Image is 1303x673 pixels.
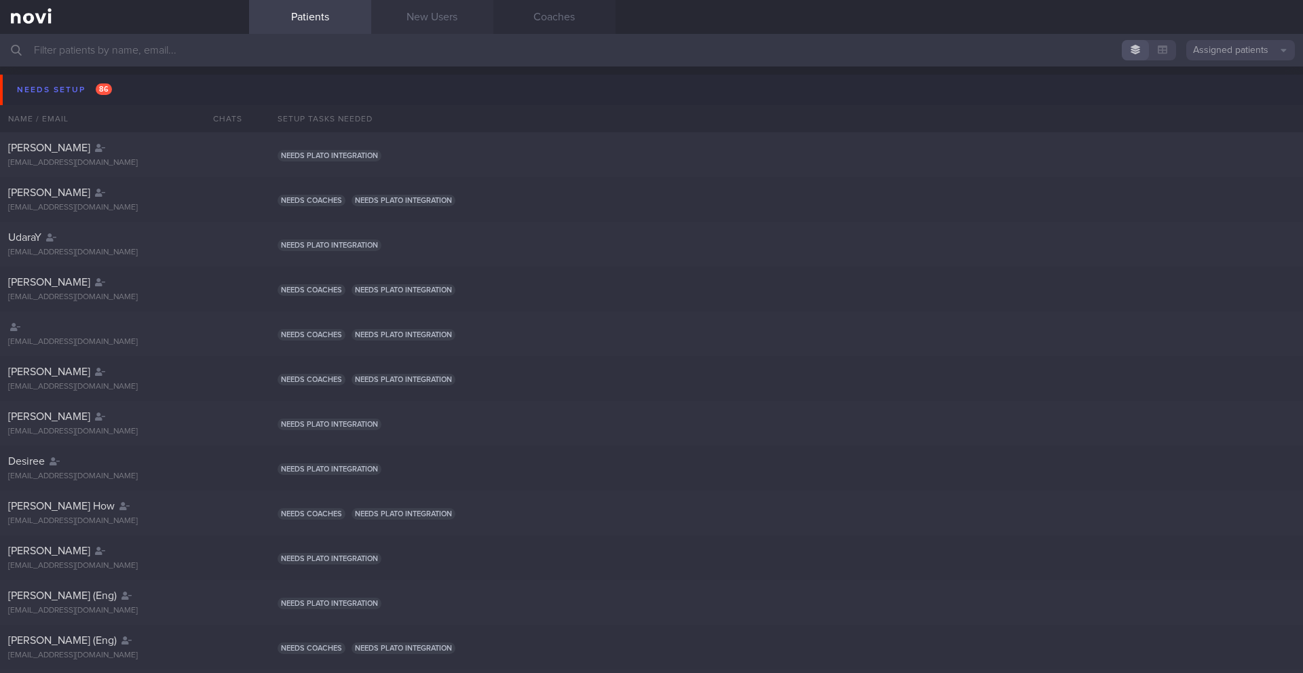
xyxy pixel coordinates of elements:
div: [EMAIL_ADDRESS][DOMAIN_NAME] [8,561,241,571]
span: Needs plato integration [352,284,455,296]
div: [EMAIL_ADDRESS][DOMAIN_NAME] [8,337,241,347]
span: Needs coaches [278,329,345,341]
span: Needs plato integration [352,642,455,654]
span: [PERSON_NAME] [8,545,90,556]
span: Needs plato integration [278,150,381,161]
div: [EMAIL_ADDRESS][DOMAIN_NAME] [8,516,241,526]
span: Needs plato integration [278,598,381,609]
span: Desiree [8,456,45,467]
span: [PERSON_NAME] [8,277,90,288]
div: [EMAIL_ADDRESS][DOMAIN_NAME] [8,382,241,392]
span: Needs plato integration [278,419,381,430]
div: [EMAIL_ADDRESS][DOMAIN_NAME] [8,427,241,437]
span: Needs plato integration [352,508,455,520]
div: [EMAIL_ADDRESS][DOMAIN_NAME] [8,651,241,661]
span: Needs plato integration [278,239,381,251]
button: Assigned patients [1186,40,1295,60]
span: Needs coaches [278,508,345,520]
span: [PERSON_NAME] (Eng) [8,590,117,601]
div: Needs setup [14,81,115,99]
div: [EMAIL_ADDRESS][DOMAIN_NAME] [8,472,241,482]
span: Needs plato integration [352,195,455,206]
span: [PERSON_NAME] [8,411,90,422]
span: [PERSON_NAME] (Eng) [8,635,117,646]
span: Needs coaches [278,642,345,654]
span: [PERSON_NAME] [8,366,90,377]
span: Needs plato integration [278,463,381,475]
div: [EMAIL_ADDRESS][DOMAIN_NAME] [8,292,241,303]
span: Needs plato integration [352,374,455,385]
span: Needs plato integration [352,329,455,341]
span: Needs plato integration [278,553,381,564]
span: Needs coaches [278,284,345,296]
div: Chats [195,105,249,132]
span: Needs coaches [278,374,345,385]
div: [EMAIL_ADDRESS][DOMAIN_NAME] [8,606,241,616]
span: [PERSON_NAME] [8,142,90,153]
span: UdaraY [8,232,41,243]
div: [EMAIL_ADDRESS][DOMAIN_NAME] [8,203,241,213]
span: [PERSON_NAME] How [8,501,115,512]
span: Needs coaches [278,195,345,206]
span: 86 [96,83,112,95]
div: Setup tasks needed [269,105,1303,132]
div: [EMAIL_ADDRESS][DOMAIN_NAME] [8,158,241,168]
span: [PERSON_NAME] [8,187,90,198]
div: [EMAIL_ADDRESS][DOMAIN_NAME] [8,248,241,258]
